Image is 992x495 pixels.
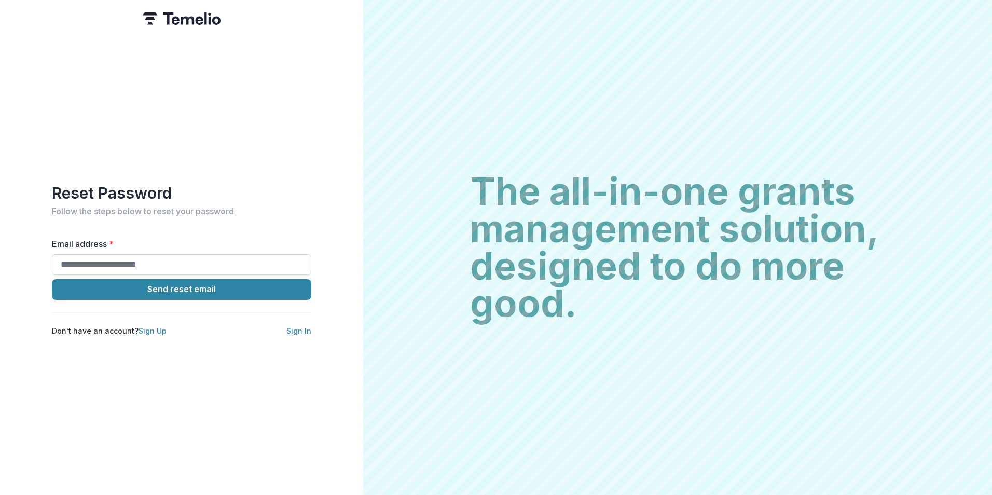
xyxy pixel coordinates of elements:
[52,238,305,250] label: Email address
[52,207,311,216] h2: Follow the steps below to reset your password
[286,326,311,335] a: Sign In
[143,12,221,25] img: Temelio
[52,279,311,300] button: Send reset email
[52,325,167,336] p: Don't have an account?
[139,326,167,335] a: Sign Up
[52,184,311,202] h1: Reset Password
